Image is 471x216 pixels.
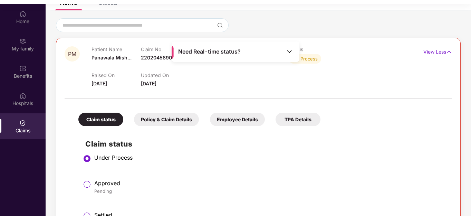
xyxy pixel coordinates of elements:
div: Pending [94,188,445,194]
img: Toggle Icon [286,48,293,55]
p: Status [289,46,338,52]
div: Employee Details [210,113,265,126]
img: svg+xml;base64,PHN2ZyB4bWxucz0iaHR0cDovL3d3dy53My5vcmcvMjAwMC9zdmciIHdpZHRoPSIxNyIgaGVpZ2h0PSIxNy... [446,48,452,56]
div: In Process [296,55,318,62]
img: svg+xml;base64,PHN2ZyBpZD0iU2VhcmNoLTMyeDMyIiB4bWxucz0iaHR0cDovL3d3dy53My5vcmcvMjAwMC9zdmciIHdpZH... [217,22,223,28]
div: Approved [94,180,445,187]
p: Patient Name [92,46,141,52]
div: Claim status [78,113,123,126]
img: svg+xml;base64,PHN2ZyBpZD0iSG9zcGl0YWxzIiB4bWxucz0iaHR0cDovL3d3dy53My5vcmcvMjAwMC9zdmciIHdpZHRoPS... [19,92,26,99]
img: svg+xml;base64,PHN2ZyBpZD0iQmVuZWZpdHMiIHhtbG5zPSJodHRwOi8vd3d3LnczLm9yZy8yMDAwL3N2ZyIgd2lkdGg9Ij... [19,65,26,72]
div: Under Process [94,154,445,161]
p: View Less [423,46,452,56]
img: svg+xml;base64,PHN2ZyBpZD0iSG9tZSIgeG1sbnM9Imh0dHA6Ly93d3cudzMub3JnLzIwMDAvc3ZnIiB3aWR0aD0iMjAiIG... [19,10,26,17]
span: Panawala Mish... [92,55,132,60]
span: Need Real-time status? [178,48,241,55]
img: svg+xml;base64,PHN2ZyB3aWR0aD0iMjAiIGhlaWdodD0iMjAiIHZpZXdCb3g9IjAgMCAyMCAyMCIgZmlsbD0ibm9uZSIgeG... [19,38,26,45]
span: 220204589097 [141,55,178,60]
span: PM [68,51,76,57]
div: TPA Details [276,113,320,126]
img: svg+xml;base64,PHN2ZyBpZD0iU3RlcC1BY3RpdmUtMzJ4MzIiIHhtbG5zPSJodHRwOi8vd3d3LnczLm9yZy8yMDAwL3N2Zy... [83,154,91,163]
img: svg+xml;base64,PHN2ZyBpZD0iU3RlcC1QZW5kaW5nLTMyeDMyIiB4bWxucz0iaHR0cDovL3d3dy53My5vcmcvMjAwMC9zdm... [83,180,91,188]
div: Policy & Claim Details [134,113,199,126]
p: Updated On [141,72,190,78]
h2: Claim status [85,138,445,150]
p: Claim No [141,46,190,52]
img: svg+xml;base64,PHN2ZyBpZD0iQ2xhaW0iIHhtbG5zPSJodHRwOi8vd3d3LnczLm9yZy8yMDAwL3N2ZyIgd2lkdGg9IjIwIi... [19,120,26,126]
span: [DATE] [92,81,107,86]
span: [DATE] [141,81,156,86]
p: Raised On [92,72,141,78]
